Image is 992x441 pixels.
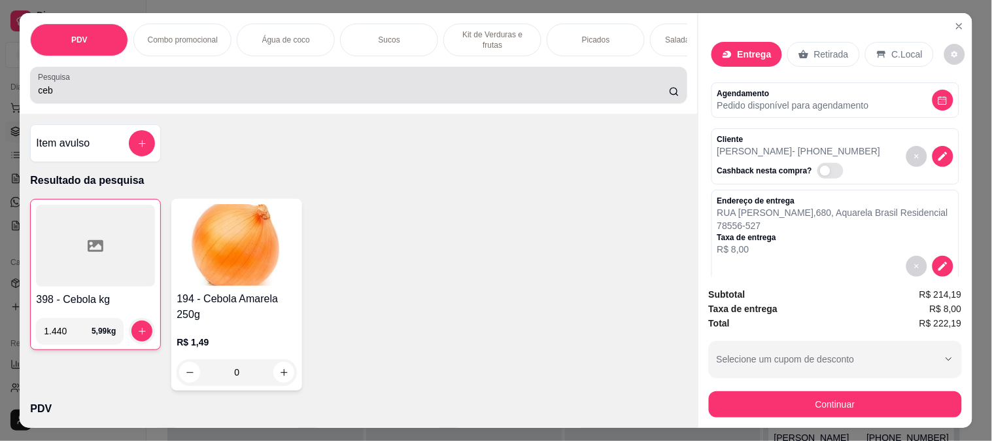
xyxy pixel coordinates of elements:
p: Endereço de entrega [717,196,948,206]
strong: Subtotal [709,289,745,300]
p: Picados [582,35,610,45]
p: RUA [PERSON_NAME] , 680 , Aquarela Brasil Residencial [717,206,948,219]
p: R$ 1,49 [177,336,297,349]
p: PDV [71,35,88,45]
input: 0.00 [44,318,92,344]
p: Resultado da pesquisa [30,173,687,188]
strong: Total [709,318,730,328]
button: increase-product-quantity [273,362,294,383]
button: Selecione um cupom de desconto [709,341,962,378]
p: Retirada [814,48,849,61]
span: R$ 8,00 [930,302,962,316]
p: Combo promocional [148,35,218,45]
p: Cliente [717,134,881,145]
input: Pesquisa [38,84,669,97]
p: 78556-527 [717,219,948,232]
h4: 194 - Cebola Amarela 250g [177,291,297,323]
p: Kit de Verduras e frutas [454,29,530,50]
button: increase-product-quantity [131,321,152,342]
p: Cashback nesta compra? [717,166,812,176]
p: Taxa de entrega [717,232,948,243]
p: C.Local [892,48,923,61]
p: Salada Higienizada [666,35,733,45]
p: Entrega [738,48,772,61]
button: Continuar [709,391,962,417]
p: Pedido disponível para agendamento [717,99,869,112]
button: decrease-product-quantity [932,256,953,277]
p: Sucos [379,35,400,45]
h4: 398 - Cebola kg [36,292,155,308]
button: decrease-product-quantity [932,146,953,167]
strong: Taxa de entrega [709,304,778,314]
label: Pesquisa [38,71,75,82]
button: decrease-product-quantity [179,362,200,383]
img: product-image [177,204,297,286]
span: R$ 214,19 [919,287,962,302]
button: add-separate-item [129,130,155,156]
button: decrease-product-quantity [944,44,965,65]
p: [PERSON_NAME] - [PHONE_NUMBER] [717,145,881,158]
p: R$ 8,00 [717,243,948,256]
button: decrease-product-quantity [906,146,927,167]
p: Água de coco [262,35,310,45]
span: R$ 222,19 [919,316,962,330]
button: Close [949,16,970,37]
p: PDV [30,401,687,417]
p: Agendamento [717,88,869,99]
button: decrease-product-quantity [932,90,953,111]
h4: Item avulso [36,135,90,151]
button: decrease-product-quantity [906,256,927,277]
label: Automatic updates [817,163,849,179]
